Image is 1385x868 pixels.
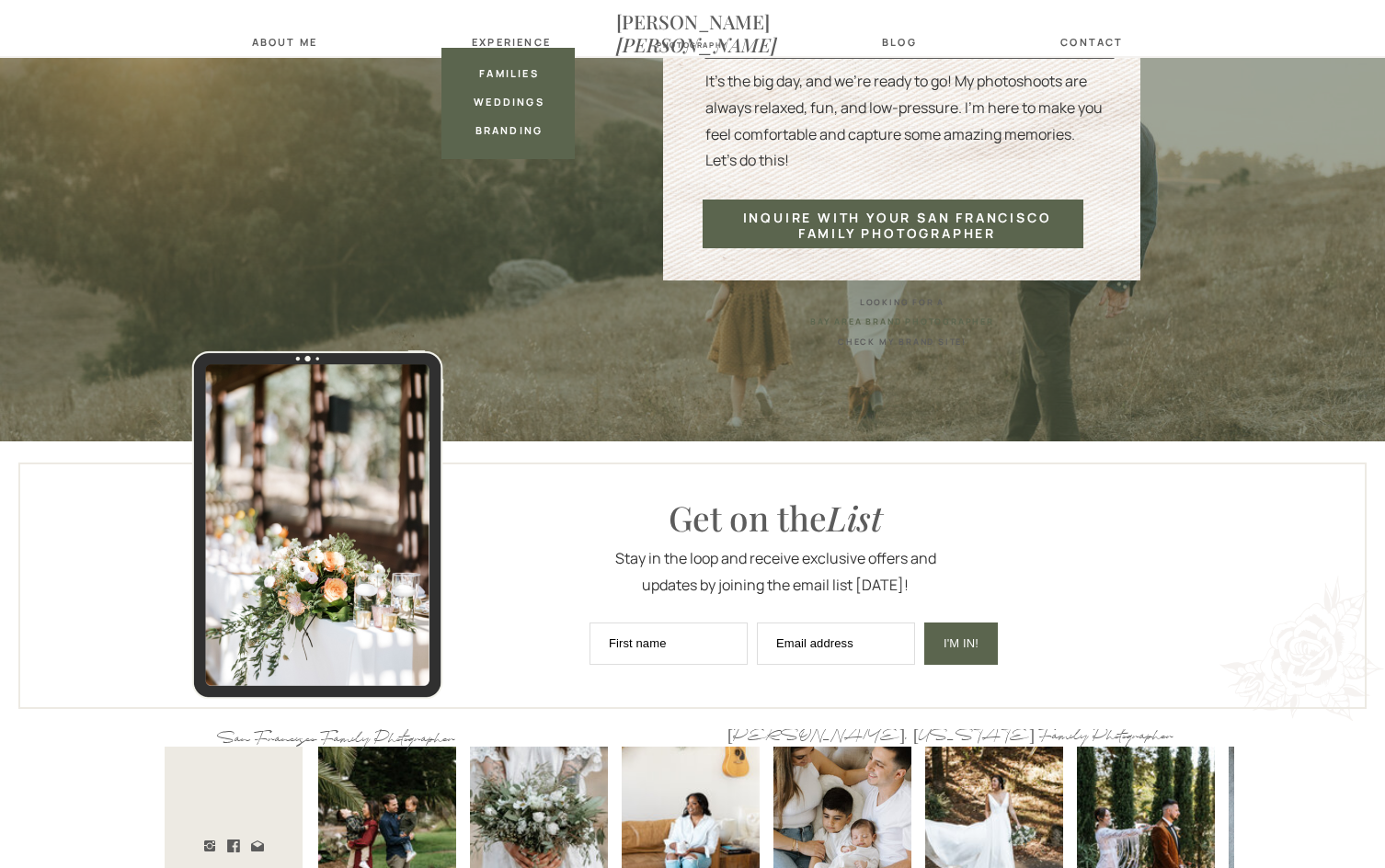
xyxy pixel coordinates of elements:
a: weddings [473,96,545,108]
a: San Francisco Family Photographer [53,729,620,771]
div: Looking for a check my brand site! [785,288,1019,351]
a: photoshoot! [705,35,938,51]
i: List [827,495,883,540]
a: [PERSON_NAME], [US_STATE] Family Photographer [668,726,1234,768]
button: I'M IN! [924,622,998,665]
a: inquire with your san francisco family photographer [719,211,1075,229]
span: I'M IN! [944,636,979,650]
a: about Me [246,36,323,48]
a: families [473,67,545,79]
a: [PERSON_NAME][PERSON_NAME] [616,10,769,31]
h2: Get on the [487,497,1063,536]
a: Bay Area brand photographer [810,315,994,327]
i: [PERSON_NAME] [616,31,777,57]
p: It's the big day, and we're ready to go! My photoshoots are always relaxed, fun, and low-pressure... [705,68,1107,131]
a: contact [1056,36,1128,48]
nav: [PERSON_NAME] [616,10,769,31]
a: blog [872,36,927,48]
a: photography [647,40,738,52]
a: Experience [472,36,545,56]
a: branding [473,124,545,136]
p: Stay in the loop and receive exclusive offers and updates by joining the email list [DATE]! [588,545,963,620]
